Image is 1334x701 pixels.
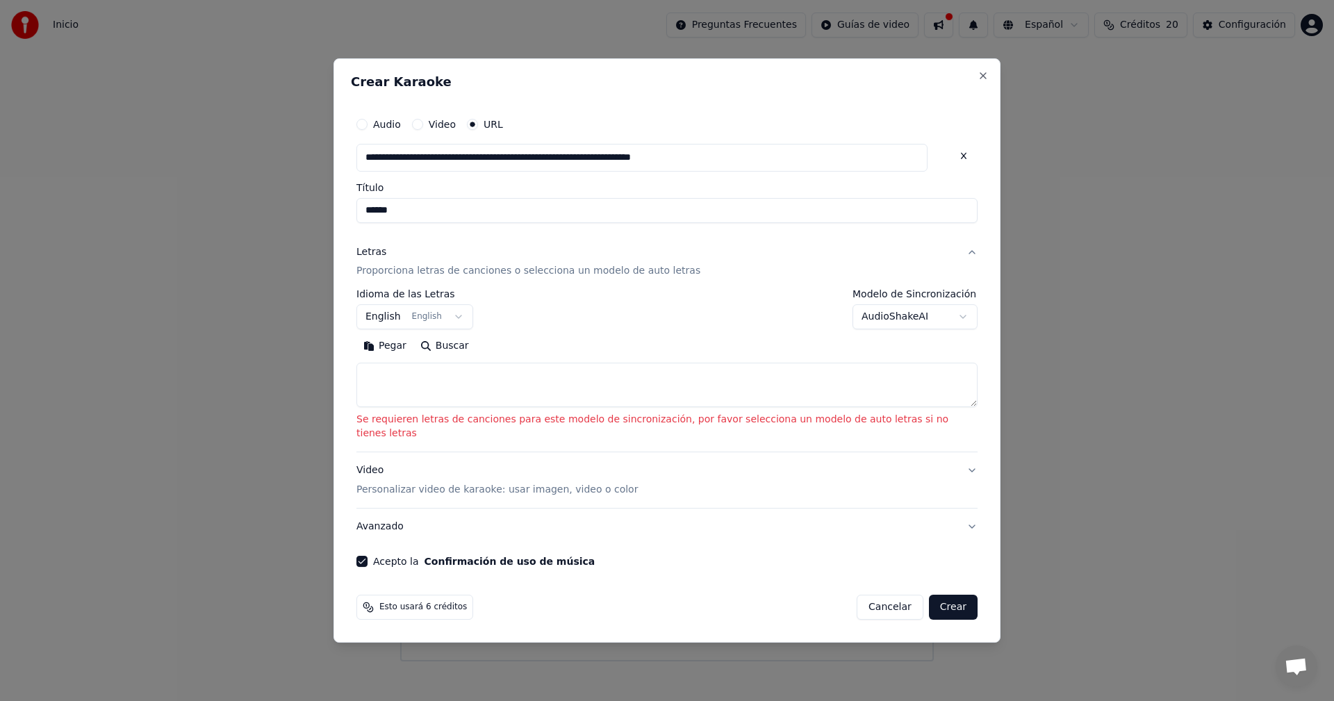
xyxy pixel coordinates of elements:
[484,119,503,129] label: URL
[356,234,978,290] button: LetrasProporciona letras de canciones o selecciona un modelo de auto letras
[356,452,978,508] button: VideoPersonalizar video de karaoke: usar imagen, video o color
[853,290,978,299] label: Modelo de Sincronización
[356,245,386,259] div: Letras
[929,595,978,620] button: Crear
[373,119,401,129] label: Audio
[413,336,476,358] button: Buscar
[356,290,473,299] label: Idioma de las Letras
[429,119,456,129] label: Video
[425,556,595,566] button: Acepto la
[373,556,595,566] label: Acepto la
[356,290,978,452] div: LetrasProporciona letras de canciones o selecciona un modelo de auto letras
[356,336,413,358] button: Pegar
[356,413,978,441] p: Se requieren letras de canciones para este modelo de sincronización, por favor selecciona un mode...
[356,509,978,545] button: Avanzado
[356,183,978,192] label: Título
[379,602,467,613] span: Esto usará 6 créditos
[356,483,638,497] p: Personalizar video de karaoke: usar imagen, video o color
[351,76,983,88] h2: Crear Karaoke
[857,595,923,620] button: Cancelar
[356,463,638,497] div: Video
[356,265,700,279] p: Proporciona letras de canciones o selecciona un modelo de auto letras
